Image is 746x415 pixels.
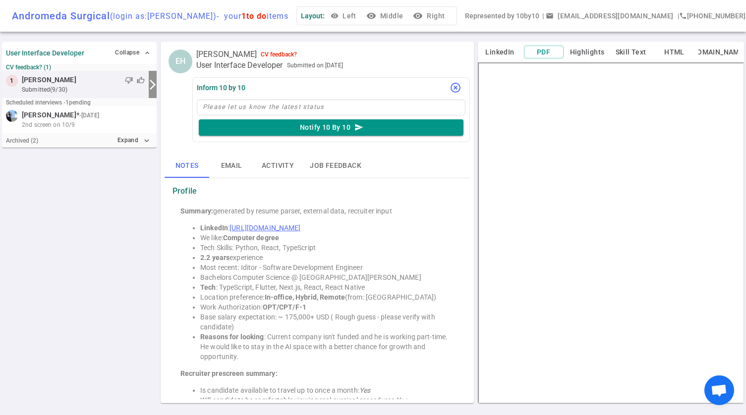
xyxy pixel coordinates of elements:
i: highlight_off [450,82,461,94]
strong: Reasons for looking [200,333,264,341]
li: Work Authorization: [200,302,454,312]
li: Location preference: (from: [GEOGRAPHIC_DATA]) [200,292,454,302]
i: send [354,123,363,132]
button: PDF [524,46,564,59]
strong: LinkedIn [200,224,228,232]
button: Left [329,7,360,25]
span: visibility [331,12,339,20]
em: Yes [396,396,407,404]
small: Archived ( 2 ) [6,137,38,144]
span: - your items [217,11,288,21]
button: LinkedIn [480,46,520,58]
button: Notes [165,154,209,178]
li: We like: [200,233,454,243]
li: Tech Skills: Python, React, TypeScript [200,243,454,253]
span: [PERSON_NAME] [196,50,257,59]
strong: 2.2 years [200,254,230,261]
li: Base salary expectation: ~ 175,000+ USD ( Rough guess - please verify with candidate) [200,312,454,332]
strong: OPT/CPT/F-1 [263,303,306,311]
span: thumb_up [137,76,145,84]
button: Job feedback [302,154,369,178]
strong: Computer degree [223,234,279,242]
div: EH [169,50,192,73]
img: c71242d41979be291fd4fc4e6bf8b5af [6,110,18,122]
i: arrow_forward_ios [147,79,159,91]
strong: In-office, Hybrid, Remote [265,293,345,301]
strong: Tech [200,283,216,291]
div: 1 [6,75,18,87]
i: phone [679,12,687,20]
button: HTML [655,46,694,58]
div: CV feedback? [261,51,297,58]
i: visibility [413,11,423,21]
div: Inform 10 by 10 [197,84,245,92]
button: Activity [254,154,302,178]
a: [URL][DOMAIN_NAME] [230,224,300,232]
li: Bachelors Computer Science @ [GEOGRAPHIC_DATA][PERSON_NAME] [200,272,454,282]
strong: Summary: [180,207,213,215]
button: Highlights [568,46,607,58]
strong: Profile [172,186,197,196]
button: visibilityMiddle [364,7,407,25]
li: : TypeScript, Flutter, Next.js, React, React Native [200,282,454,292]
div: Open chat [704,375,734,405]
span: 1 to do [241,11,267,21]
button: Skill Text [611,46,651,58]
button: Email [209,154,254,178]
button: Notify 10 By 10send [199,119,463,136]
span: email [546,12,554,20]
small: CV feedback? (1) [6,64,153,71]
span: User Interface Developer [196,60,283,70]
span: 2nd screen on 10/9 [22,120,75,129]
span: [PERSON_NAME] [22,75,76,85]
strong: Recruiter prescreen summary: [180,369,278,377]
small: submitted (9/30) [22,85,145,94]
iframe: candidate_document_preview__iframe [478,62,744,403]
li: Is candidate available to travel up to once a month: [200,385,454,395]
span: (login as: [PERSON_NAME] ) [110,11,217,21]
div: Andromeda Surgical [12,10,288,22]
small: - [DATE] [79,111,99,120]
div: generated by resume parser, external data, recruiter input [180,206,454,216]
small: Scheduled interviews - 1 pending [6,99,91,106]
button: Open a message box [544,7,677,25]
span: [PERSON_NAME] [22,110,76,120]
div: basic tabs example [165,154,470,178]
li: : Current company isn't funded and he is working part-time. He would like to stay in the AI space... [200,332,454,362]
i: visibility [366,11,376,21]
button: Expandexpand_more [115,133,153,148]
strong: User Interface Developer [6,49,84,57]
button: [DOMAIN_NAME] [698,46,738,58]
li: Most recent: Iditor - Software Development Engineer [200,262,454,272]
i: expand_more [142,136,151,145]
em: Yes [359,386,370,394]
span: thumb_down [125,76,133,84]
span: Layout: [301,12,325,20]
span: Submitted on [DATE] [287,60,343,70]
button: highlight_off [446,78,465,98]
div: Represented by 10by10 | | [PHONE_NUMBER] [465,7,745,25]
li: Will candidate be comfortable viewing real surgical procedures: [200,395,454,405]
button: Collapse [113,46,153,60]
li: : [200,223,454,233]
li: experience [200,253,454,262]
button: visibilityRight [411,7,449,25]
span: expand_less [143,49,151,57]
